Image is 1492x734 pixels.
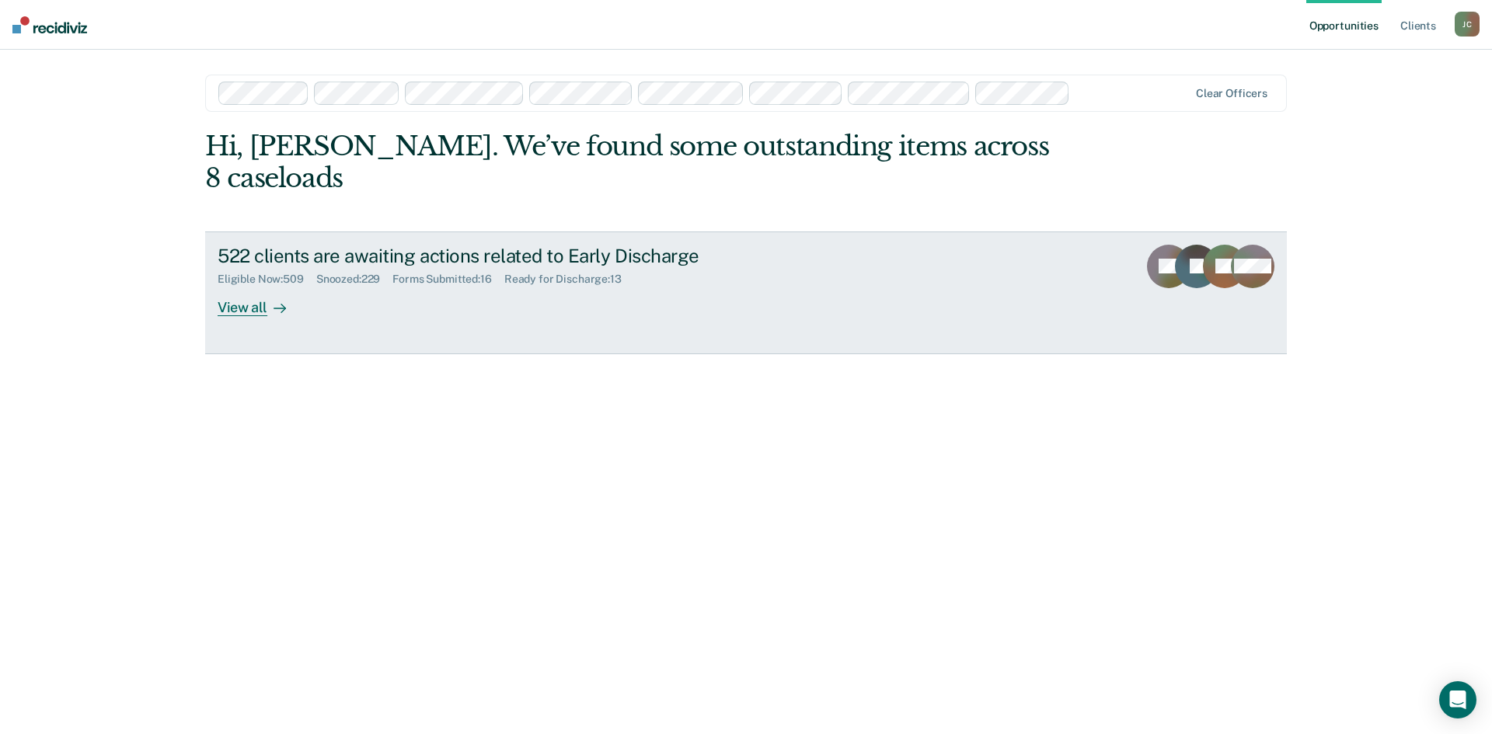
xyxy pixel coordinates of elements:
img: Recidiviz [12,16,87,33]
div: Ready for Discharge : 13 [504,273,634,286]
div: Snoozed : 229 [316,273,393,286]
div: Forms Submitted : 16 [392,273,504,286]
div: Open Intercom Messenger [1439,681,1476,718]
button: JC [1455,12,1480,37]
div: Hi, [PERSON_NAME]. We’ve found some outstanding items across 8 caseloads [205,130,1071,194]
div: J C [1455,12,1480,37]
div: Eligible Now : 509 [218,273,316,286]
div: View all [218,286,305,316]
a: 522 clients are awaiting actions related to Early DischargeEligible Now:509Snoozed:229Forms Submi... [205,231,1287,354]
div: Clear officers [1196,87,1267,100]
div: 522 clients are awaiting actions related to Early Discharge [218,245,763,267]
